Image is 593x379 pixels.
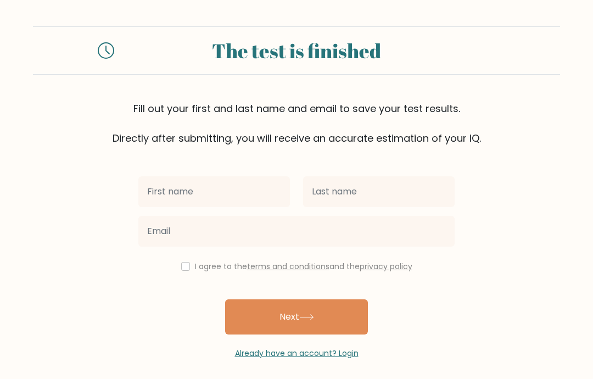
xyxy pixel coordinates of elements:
[138,216,455,247] input: Email
[360,261,412,272] a: privacy policy
[303,176,455,207] input: Last name
[247,261,329,272] a: terms and conditions
[127,36,466,65] div: The test is finished
[235,348,359,359] a: Already have an account? Login
[195,261,412,272] label: I agree to the and the
[33,101,560,146] div: Fill out your first and last name and email to save your test results. Directly after submitting,...
[138,176,290,207] input: First name
[225,299,368,335] button: Next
